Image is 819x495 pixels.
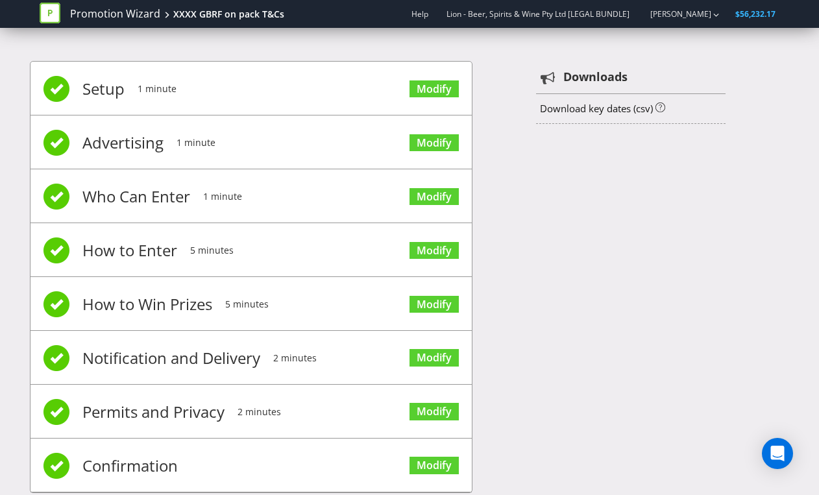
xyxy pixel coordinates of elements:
span: 5 minutes [190,224,234,276]
a: Modify [409,349,459,367]
span: Advertising [82,117,164,169]
a: Modify [409,296,459,313]
a: Modify [409,403,459,420]
span: 1 minute [177,117,215,169]
a: Modify [409,80,459,98]
a: Modify [409,134,459,152]
span: $56,232.17 [735,8,776,19]
span: Confirmation [82,440,178,492]
span: 1 minute [138,63,177,115]
tspan:  [541,71,556,85]
a: Modify [409,188,459,206]
span: Who Can Enter [82,171,190,223]
div: Open Intercom Messenger [762,438,793,469]
span: Permits and Privacy [82,386,225,438]
a: [PERSON_NAME] [637,8,711,19]
span: 1 minute [203,171,242,223]
span: Setup [82,63,125,115]
a: Modify [409,457,459,474]
span: 2 minutes [238,386,281,438]
span: How to Enter [82,224,177,276]
a: Promotion Wizard [70,6,160,21]
a: Help [411,8,428,19]
strong: Downloads [563,69,628,86]
div: XXXX GBRF on pack T&Cs [173,8,284,21]
span: Notification and Delivery [82,332,260,384]
span: 5 minutes [225,278,269,330]
a: Modify [409,242,459,260]
a: Download key dates (csv) [540,102,653,115]
span: 2 minutes [273,332,317,384]
span: Lion - Beer, Spirits & Wine Pty Ltd [LEGAL BUNDLE] [446,8,630,19]
span: How to Win Prizes [82,278,212,330]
